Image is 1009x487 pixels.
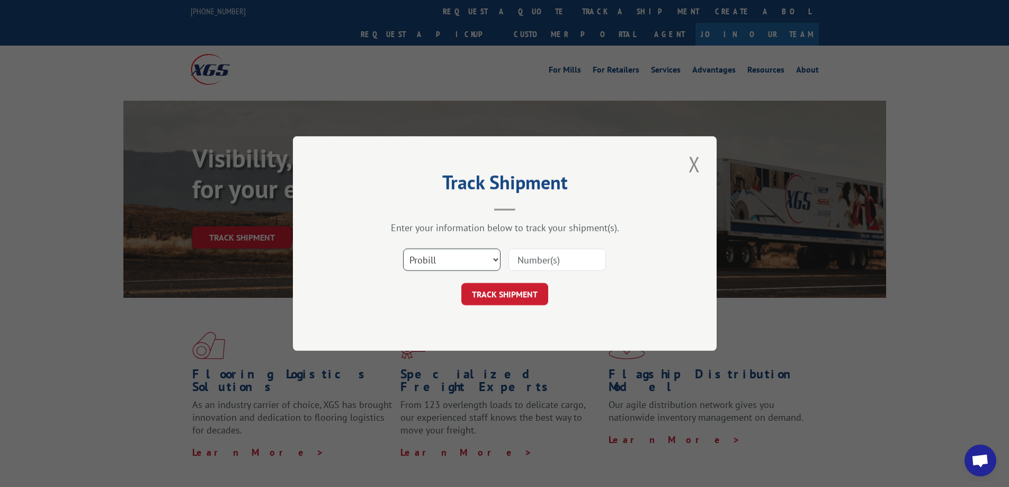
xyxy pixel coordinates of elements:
[346,175,664,195] h2: Track Shipment
[346,222,664,234] div: Enter your information below to track your shipment(s).
[685,149,703,179] button: Close modal
[508,249,606,271] input: Number(s)
[461,283,548,305] button: TRACK SHIPMENT
[965,445,996,476] a: Open chat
